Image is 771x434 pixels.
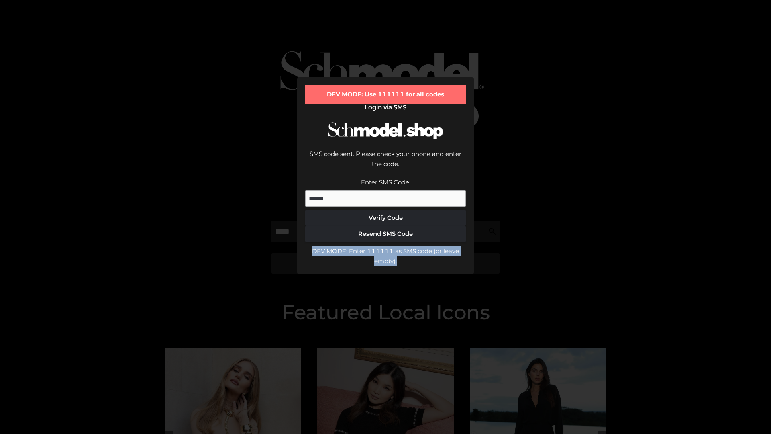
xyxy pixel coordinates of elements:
div: DEV MODE: Use 111111 for all codes [305,85,466,104]
div: DEV MODE: Enter 111111 as SMS code (or leave empty). [305,246,466,266]
img: Schmodel Logo [325,115,446,147]
button: Resend SMS Code [305,226,466,242]
div: SMS code sent. Please check your phone and enter the code. [305,149,466,177]
h2: Login via SMS [305,104,466,111]
button: Verify Code [305,210,466,226]
label: Enter SMS Code: [361,178,410,186]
